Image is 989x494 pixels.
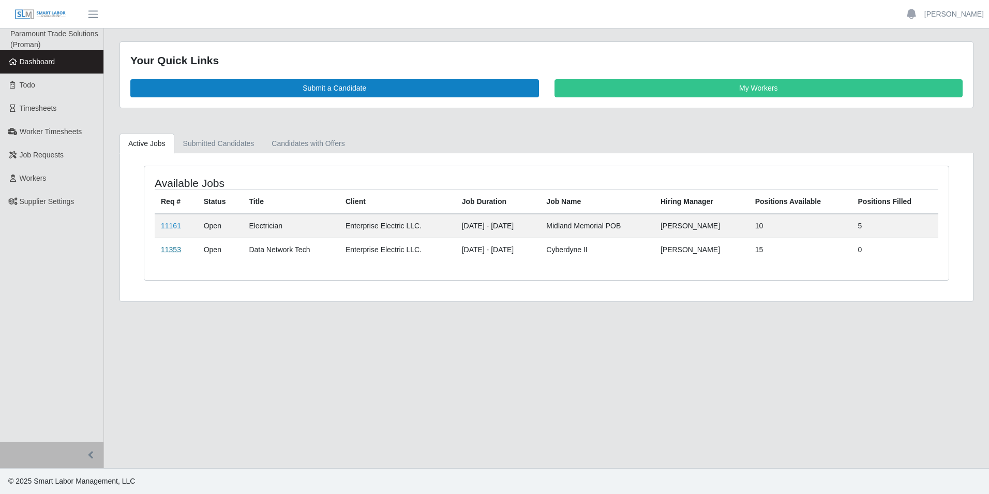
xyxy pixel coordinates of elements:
[243,190,339,214] th: Title
[8,477,135,485] span: © 2025 Smart Labor Management, LLC
[130,52,963,69] div: Your Quick Links
[540,238,654,261] td: Cyberdyne II
[749,238,852,261] td: 15
[555,79,963,97] a: My Workers
[654,214,749,238] td: [PERSON_NAME]
[161,222,181,230] a: 11161
[198,190,243,214] th: Status
[243,214,339,238] td: Electrician
[749,214,852,238] td: 10
[155,177,472,190] h4: Available Jobs
[852,190,939,214] th: Positions Filled
[119,134,174,154] a: Active Jobs
[161,245,181,254] a: 11353
[174,134,263,154] a: Submitted Candidates
[155,190,198,214] th: Req #
[130,79,539,97] a: Submit a Candidate
[10,30,98,49] span: Paramount Trade Solutions (Proman)
[339,214,456,238] td: Enterprise Electric LLC.
[198,214,243,238] td: Open
[654,190,749,214] th: Hiring Manager
[263,134,353,154] a: Candidates with Offers
[20,174,47,182] span: Workers
[339,190,456,214] th: Client
[654,238,749,261] td: [PERSON_NAME]
[456,238,541,261] td: [DATE] - [DATE]
[852,214,939,238] td: 5
[20,127,82,136] span: Worker Timesheets
[456,190,541,214] th: Job Duration
[339,238,456,261] td: Enterprise Electric LLC.
[20,151,64,159] span: Job Requests
[540,214,654,238] td: Midland Memorial POB
[198,238,243,261] td: Open
[852,238,939,261] td: 0
[243,238,339,261] td: Data Network Tech
[456,214,541,238] td: [DATE] - [DATE]
[20,104,57,112] span: Timesheets
[20,57,55,66] span: Dashboard
[20,197,74,206] span: Supplier Settings
[14,9,66,20] img: SLM Logo
[749,190,852,214] th: Positions Available
[540,190,654,214] th: Job Name
[924,9,984,20] a: [PERSON_NAME]
[20,81,35,89] span: Todo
